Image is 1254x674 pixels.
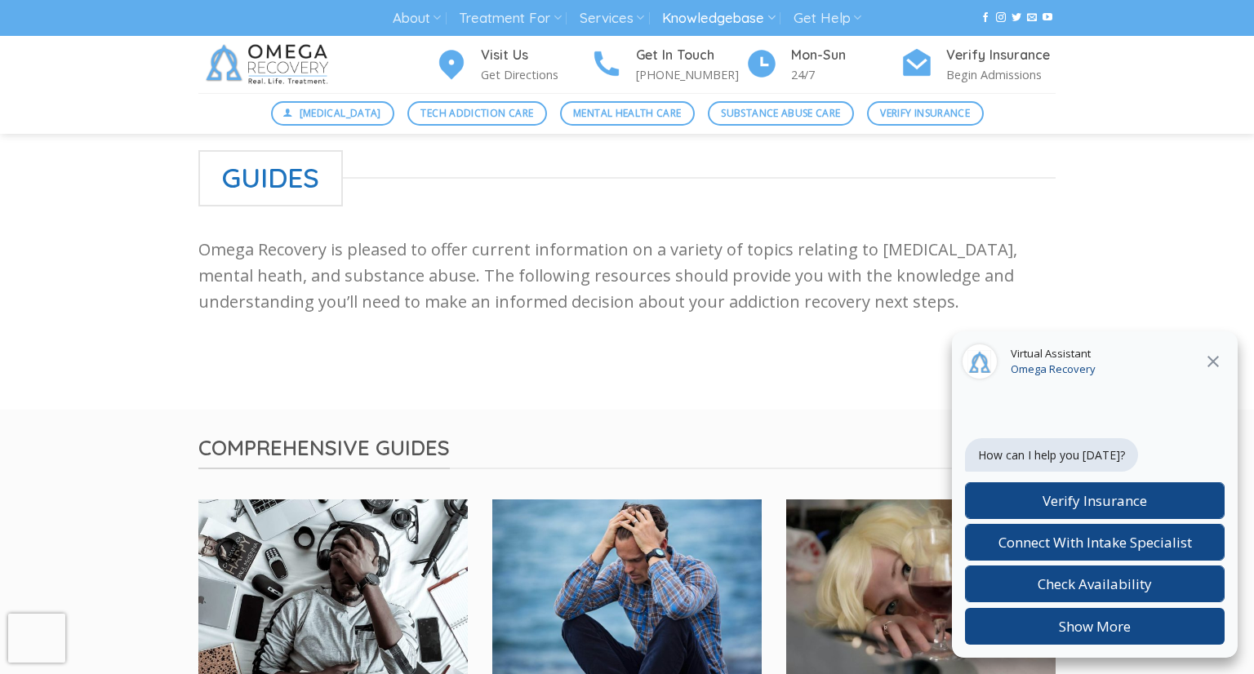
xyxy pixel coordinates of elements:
[198,434,450,469] span: Comprehensive Guides
[721,105,840,121] span: Substance Abuse Care
[459,3,561,33] a: Treatment For
[580,3,644,33] a: Services
[636,45,745,66] h4: Get In Touch
[1043,12,1052,24] a: Follow on YouTube
[946,45,1056,66] h4: Verify Insurance
[981,12,990,24] a: Follow on Facebook
[560,101,695,126] a: Mental Health Care
[198,237,1056,315] p: Omega Recovery is pleased to offer current information on a variety of topics relating to [MEDICA...
[590,45,745,85] a: Get In Touch [PHONE_NUMBER]
[435,45,590,85] a: Visit Us Get Directions
[271,101,395,126] a: [MEDICAL_DATA]
[708,101,854,126] a: Substance Abuse Care
[481,65,590,84] p: Get Directions
[407,101,547,126] a: Tech Addiction Care
[946,65,1056,84] p: Begin Admissions
[996,12,1006,24] a: Follow on Instagram
[1027,12,1037,24] a: Send us an email
[393,3,441,33] a: About
[573,105,681,121] span: Mental Health Care
[900,45,1056,85] a: Verify Insurance Begin Admissions
[867,101,984,126] a: Verify Insurance
[198,36,341,93] img: Omega Recovery
[300,105,381,121] span: [MEDICAL_DATA]
[794,3,861,33] a: Get Help
[791,65,900,84] p: 24/7
[420,105,533,121] span: Tech Addiction Care
[791,45,900,66] h4: Mon-Sun
[481,45,590,66] h4: Visit Us
[662,3,775,33] a: Knowledgebase
[1012,12,1021,24] a: Follow on Twitter
[636,65,745,84] p: [PHONE_NUMBER]
[198,150,343,206] span: Guides
[880,105,970,121] span: Verify Insurance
